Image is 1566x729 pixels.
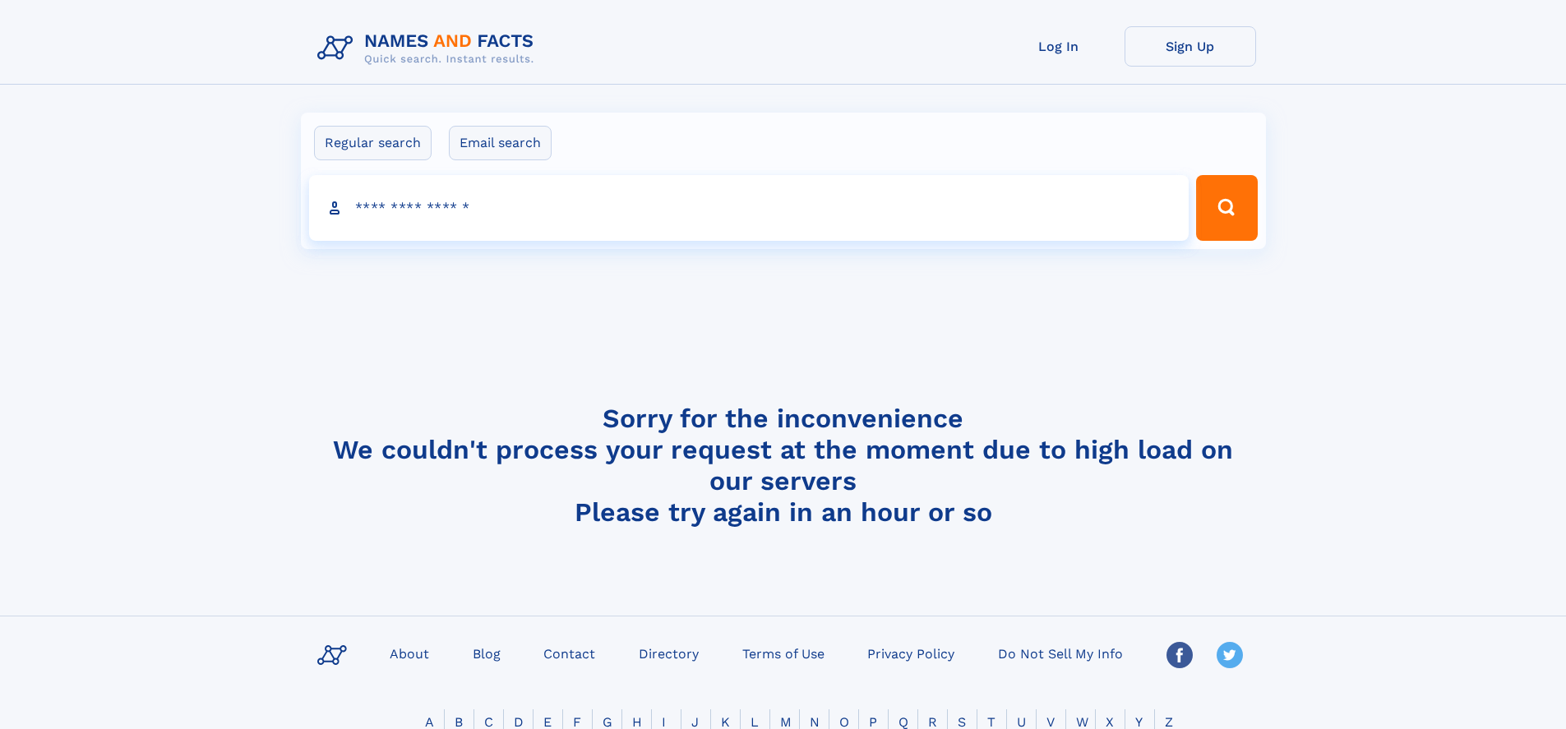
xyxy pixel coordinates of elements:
a: Contact [537,641,602,665]
img: Logo Names and Facts [311,26,547,71]
a: About [383,641,436,665]
a: Do Not Sell My Info [991,641,1129,665]
a: Privacy Policy [861,641,961,665]
img: Twitter [1217,642,1243,668]
img: Facebook [1166,642,1193,668]
a: Terms of Use [736,641,831,665]
label: Email search [449,126,552,160]
a: Blog [466,641,507,665]
a: Directory [632,641,705,665]
label: Regular search [314,126,432,160]
button: Search Button [1196,175,1257,241]
a: Sign Up [1125,26,1256,67]
a: Log In [993,26,1125,67]
h4: Sorry for the inconvenience We couldn't process your request at the moment due to high load on ou... [311,403,1256,528]
input: search input [309,175,1190,241]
